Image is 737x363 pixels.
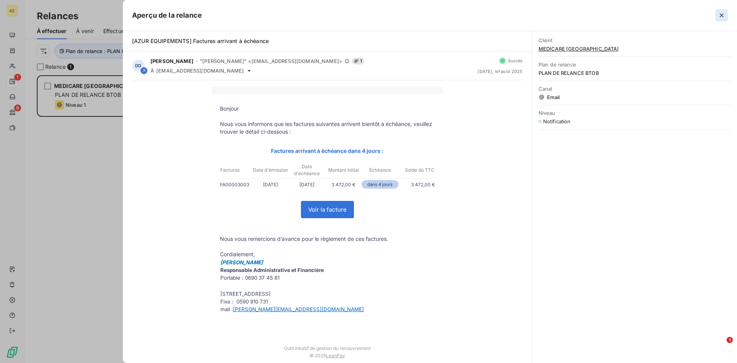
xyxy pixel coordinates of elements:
[132,38,269,44] span: [AZUR EQUIPEMENTS] Factures arrivant à échéance
[727,337,733,343] span: 1
[399,167,435,174] p: Solde dû TTC
[156,68,244,74] span: [EMAIL_ADDRESS][DOMAIN_NAME]
[220,235,435,243] p: Nous vous remercions d’avance pour le règlement de ces factures.
[220,275,279,281] span: Portable : 0690 37 45 81
[539,86,731,92] span: Canal
[150,68,154,74] span: À
[220,105,435,113] p: Bonjour
[301,201,354,218] a: Voir la facture
[508,58,523,63] span: Succès
[220,167,252,174] p: Factures
[252,181,289,189] p: [DATE]
[150,58,193,64] span: [PERSON_NAME]
[362,167,398,174] p: Échéance
[352,58,364,65] span: 1
[398,181,435,189] p: 3 472,00 €
[326,167,361,174] p: Montant initial
[220,259,263,265] span: [PERSON_NAME]
[233,306,364,312] a: [PERSON_NAME][EMAIL_ADDRESS][DOMAIN_NAME]
[325,181,362,189] p: 3 472,00 €
[289,163,325,177] p: Date d'échéance
[539,46,731,52] span: MEDICARE [GEOGRAPHIC_DATA]
[253,167,288,174] p: Date d'émission
[539,61,731,68] span: Plan de relance
[196,59,198,63] span: -
[212,338,443,351] td: Outil intuitif de gestion du recouvrement
[289,181,325,189] p: [DATE]
[711,337,729,355] iframe: Intercom live chat
[220,120,435,136] p: Nous vous informons que les factures suivantes arrivent bientôt à échéance, veuillez trouver le d...
[220,291,271,297] span: [STREET_ADDRESS]
[220,298,268,305] span: Fixe : 0590 910 731
[478,69,522,74] span: [DATE] , le 1 août 2025
[326,353,345,358] a: LeanPay
[539,110,731,116] span: Niveau
[132,10,202,21] h5: Aperçu de la relance
[200,58,342,64] span: "[PERSON_NAME]" <[EMAIL_ADDRESS][DOMAIN_NAME]>
[539,37,731,43] span: Client
[220,181,252,189] p: FA00003003
[539,70,731,76] span: PLAN DE RELANCE BTOB
[220,250,435,258] p: Cordialement,
[362,180,398,189] p: dans 4 jours
[132,60,144,72] div: DD
[220,146,435,155] p: Factures arrivant à échéance dans 4 jours :
[220,267,324,273] span: Responsable Administrative et Financière
[220,306,364,312] span: mail :
[539,94,731,100] span: Email
[543,118,571,124] span: Notification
